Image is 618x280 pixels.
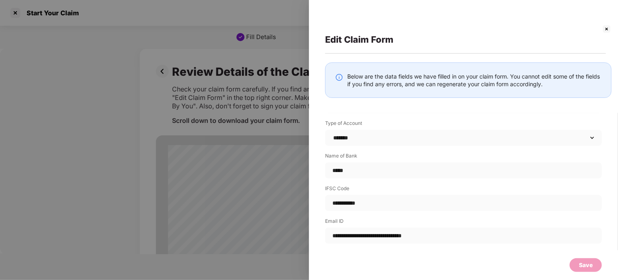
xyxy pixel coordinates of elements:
[347,73,601,88] div: Below are the data fields we have filled in on your claim form. You cannot edit some of the field...
[602,24,612,34] img: svg+xml;base64,PHN2ZyBpZD0iQ3Jvc3MtMzJ4MzIiIHhtbG5zPSJodHRwOi8vd3d3LnczLm9yZy8yMDAwL3N2ZyIgd2lkdG...
[325,120,602,130] label: Type of Account
[579,261,593,270] div: Save
[325,185,602,195] label: IFSC Code
[325,218,602,228] label: Email ID
[325,34,612,45] div: Edit Claim Form
[325,152,602,162] label: Name of Bank
[335,73,343,81] img: svg+xml;base64,PHN2ZyBpZD0iSW5mby0yMHgyMCIgeG1sbnM9Imh0dHA6Ly93d3cudzMub3JnLzIwMDAvc3ZnIiB3aWR0aD...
